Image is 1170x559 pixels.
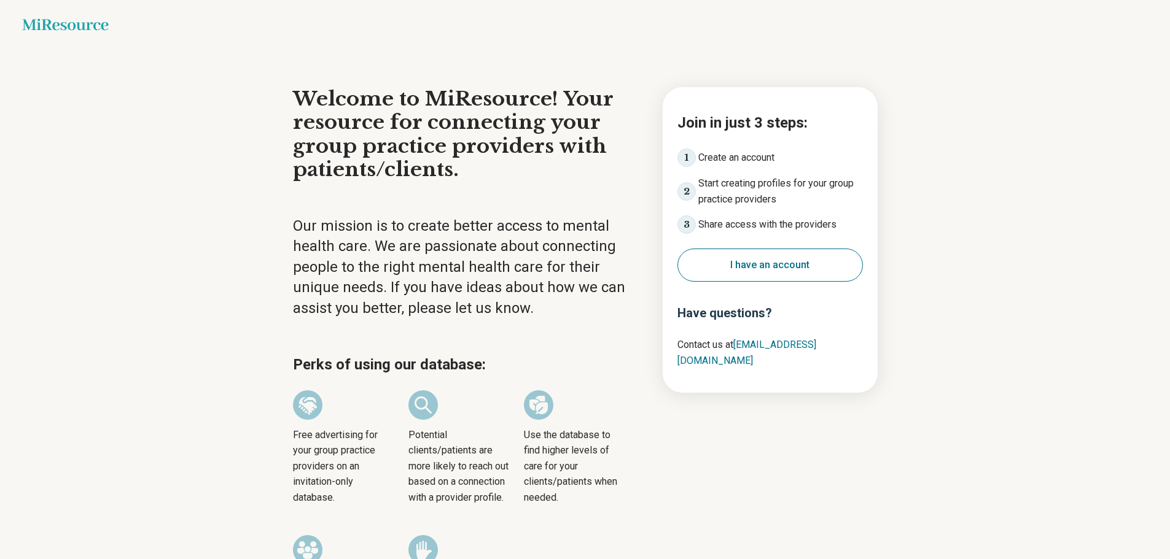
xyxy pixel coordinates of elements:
li: Create an account [677,148,863,167]
span: Use the database to find higher levels of care for your clients/patients when needed. [524,427,625,506]
h2: Perks of using our database: [293,353,641,376]
span: Free advertising for your group practice providers on an invitation-only database. [293,427,394,506]
span: Potential clients/patients are more likely to reach out based on a connection with a provider pro... [408,427,509,506]
h1: Welcome to MiResource! Your resource for connecting your group practice providers with patients/c... [293,87,641,182]
button: I have an account [677,249,863,282]
li: Start creating profiles for your group practice providers [677,175,863,207]
li: Share access with the providers [677,215,863,234]
p: Our mission is to create better access to mental health care. We are passionate about connecting ... [293,216,641,319]
h2: Join in just 3 steps: [677,112,863,134]
p: Contact us at [677,337,863,368]
a: [EMAIL_ADDRESS][DOMAIN_NAME] [677,339,816,366]
h3: Have questions? [677,304,863,322]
